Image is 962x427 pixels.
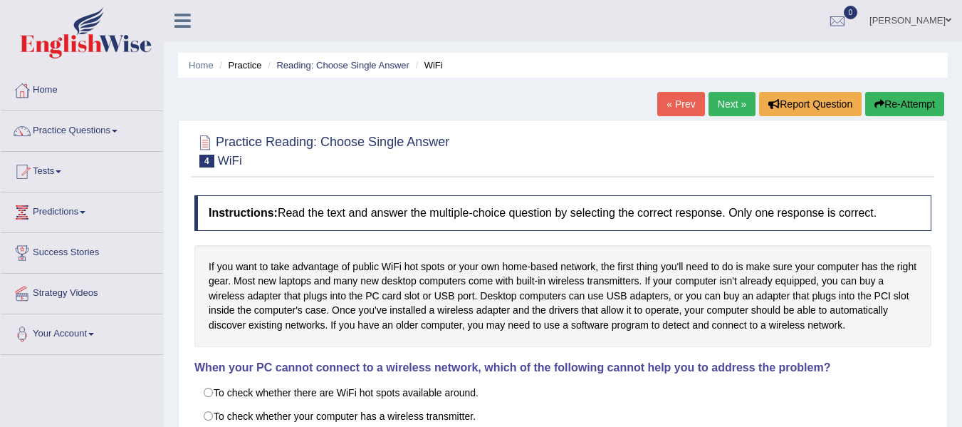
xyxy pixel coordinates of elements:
[194,245,931,347] div: If you want to take advantage of public WiFi hot spots or your own home-based network, the first ...
[865,92,944,116] button: Re-Attempt
[189,60,214,71] a: Home
[194,381,931,405] label: To check whether there are WiFi hot spots available around.
[844,6,858,19] span: 0
[194,361,931,374] h4: When your PC cannot connect to a wireless network, which of the following cannot help you to addr...
[1,111,163,147] a: Practice Questions
[412,58,442,72] li: WiFi
[1,152,163,187] a: Tests
[709,92,756,116] a: Next »
[657,92,704,116] a: « Prev
[1,274,163,309] a: Strategy Videos
[1,314,163,350] a: Your Account
[1,233,163,269] a: Success Stories
[1,71,163,106] a: Home
[1,192,163,228] a: Predictions
[194,195,931,231] h4: Read the text and answer the multiple-choice question by selecting the correct response. Only one...
[194,132,449,168] h2: Practice Reading: Choose Single Answer
[276,60,409,71] a: Reading: Choose Single Answer
[209,207,278,219] b: Instructions:
[199,155,214,168] span: 4
[218,154,242,168] small: WiFi
[759,92,862,116] button: Report Question
[216,58,261,72] li: Practice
